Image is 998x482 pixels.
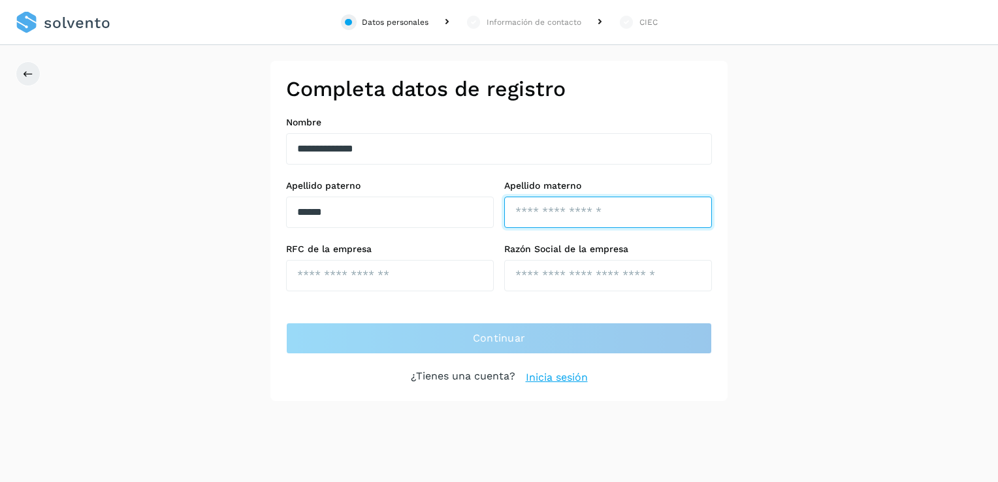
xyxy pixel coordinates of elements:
label: Apellido materno [504,180,712,191]
p: ¿Tienes una cuenta? [411,370,515,385]
div: CIEC [639,16,658,28]
h2: Completa datos de registro [286,76,712,101]
label: Apellido paterno [286,180,494,191]
label: Razón Social de la empresa [504,244,712,255]
a: Inicia sesión [526,370,588,385]
div: Información de contacto [487,16,581,28]
button: Continuar [286,323,712,354]
span: Continuar [473,331,526,345]
label: Nombre [286,117,712,128]
label: RFC de la empresa [286,244,494,255]
div: Datos personales [362,16,428,28]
